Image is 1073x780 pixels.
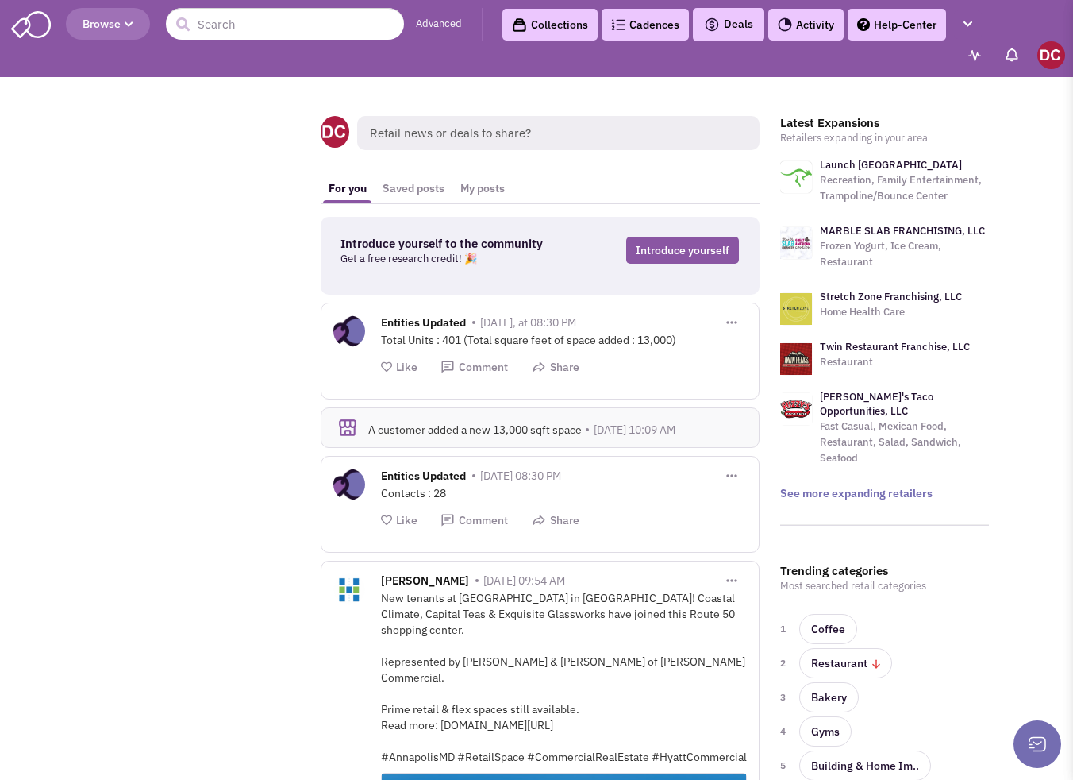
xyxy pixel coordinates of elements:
img: SmartAdmin [11,8,51,38]
a: Coffee [799,614,857,644]
p: Frozen Yogurt, Ice Cream, Restaurant [820,238,990,270]
a: MARBLE SLAB FRANCHISING, LLC [820,224,985,237]
a: [PERSON_NAME]'s Taco Opportunities, LLC [820,390,933,418]
div: A customer added a new 13,000 sqft space [368,423,741,437]
img: logo [780,343,812,375]
img: Cadences_logo.png [611,19,625,30]
span: Like [396,513,417,527]
span: 4 [780,724,790,739]
span: [DATE] 09:54 AM [483,573,565,588]
a: Activity [768,9,844,41]
span: 1 [780,621,790,637]
button: Comment [440,360,508,375]
a: Bakery [799,682,859,712]
span: Like [396,360,417,374]
img: David Conn [1037,41,1065,69]
img: help.png [857,18,870,31]
p: Home Health Care [820,304,962,320]
p: Most searched retail categories [780,578,990,594]
span: Deals [704,17,753,31]
span: Entities Updated [381,469,466,487]
img: Activity.png [778,17,792,32]
a: Help-Center [848,9,946,41]
a: Cadences [602,9,689,41]
input: Search [166,8,404,40]
div: New tenants at [GEOGRAPHIC_DATA] in [GEOGRAPHIC_DATA]! Coastal Climate, Capital Teas & Exquisite ... [381,590,747,765]
span: Retail news or deals to share? [357,116,760,150]
a: Gyms [799,716,852,747]
img: icon-deals.svg [704,15,720,34]
a: Saved posts [375,174,452,203]
a: See more expanding retailers [780,486,933,500]
img: logo [780,293,812,325]
a: Twin Restaurant Franchise, LLC [820,340,970,353]
span: [DATE] 10:09 AM [594,423,675,437]
a: For you [321,174,375,203]
img: logo [780,227,812,259]
a: Launch [GEOGRAPHIC_DATA] [820,158,962,172]
a: Restaurant [799,648,892,678]
button: Browse [66,8,150,40]
span: [PERSON_NAME] [381,573,469,592]
span: Browse [83,17,133,31]
a: Advanced [416,17,462,32]
button: Like [381,513,417,528]
a: Introduce yourself [626,237,739,264]
p: Recreation, Family Entertainment, Trampoline/Bounce Center [820,172,990,204]
button: Share [532,513,579,528]
div: Total Units : 401 (Total square feet of space added : 13,000) [381,332,747,348]
h3: Trending categories [780,564,990,578]
a: My posts [452,174,513,203]
span: 5 [780,758,790,774]
p: Restaurant [820,354,970,370]
button: Comment [440,513,508,528]
span: 2 [780,655,790,671]
span: [DATE], at 08:30 PM [480,315,576,330]
p: Get a free research credit! 🎉 [340,251,565,267]
h3: Introduce yourself to the community [340,237,565,251]
img: logo [780,393,812,425]
button: Deals [699,14,758,35]
a: Stretch Zone Franchising, LLC [820,290,962,303]
img: icon-collection-lavender-black.svg [512,17,527,33]
button: Share [532,360,579,375]
a: Collections [502,9,598,41]
h3: Latest Expansions [780,116,990,130]
img: logo [780,161,812,193]
span: [DATE] 08:30 PM [480,469,561,483]
span: Entities Updated [381,315,466,334]
span: 3 [780,689,790,705]
button: Like [381,360,417,375]
div: Contacts : 28 [381,485,747,501]
p: Fast Casual, Mexican Food, Restaurant, Salad, Sandwich, Seafood [820,419,990,466]
p: Retailers expanding in your area [780,130,990,146]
